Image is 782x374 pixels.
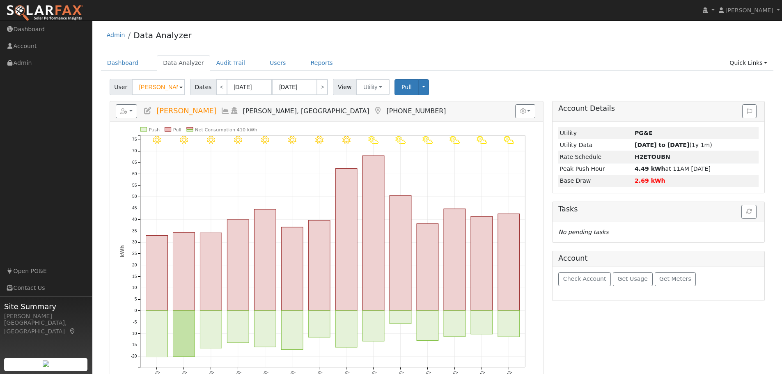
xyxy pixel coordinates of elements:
text: 70 [132,149,137,153]
strong: R [635,154,670,160]
a: Map [373,107,382,115]
text: Pull [173,127,181,133]
a: Data Analyzer [133,30,191,40]
rect: onclick="" [254,209,276,310]
rect: onclick="" [200,233,222,311]
text: 65 [132,160,137,165]
div: [PERSON_NAME] [4,312,88,321]
i: No pending tasks [558,229,608,235]
span: Check Account [563,275,606,282]
td: Rate Schedule [558,151,633,163]
button: Get Usage [613,272,653,286]
text: -15 [131,343,137,347]
span: Get Meters [659,275,691,282]
button: Get Meters [655,272,696,286]
rect: onclick="" [335,311,357,348]
rect: onclick="" [200,311,222,349]
a: Map [69,328,76,335]
text: Net Consumption 410 kWh [195,127,257,133]
a: < [216,79,227,95]
i: 9/11 - Clear [180,136,188,144]
i: 9/13 - Clear [234,136,242,144]
rect: onclick="" [498,214,520,310]
rect: onclick="" [308,220,330,311]
text: 45 [132,206,137,210]
i: 9/20 - PartlyCloudy [422,136,433,144]
h5: Account Details [558,104,759,113]
rect: onclick="" [227,311,249,343]
i: 9/23 - PartlyCloudy [504,136,514,144]
text: 35 [132,229,137,233]
span: Site Summary [4,301,88,312]
td: Utility [558,127,633,139]
a: Reports [305,55,339,71]
span: User [110,79,132,95]
a: Quick Links [723,55,773,71]
strong: 4.49 kWh [635,165,665,172]
a: Dashboard [101,55,145,71]
rect: onclick="" [471,216,493,310]
span: Dates [190,79,216,95]
rect: onclick="" [308,311,330,337]
span: [PHONE_NUMBER] [386,107,446,115]
rect: onclick="" [146,311,167,357]
rect: onclick="" [417,311,438,341]
a: Audit Trail [210,55,251,71]
span: [PERSON_NAME], [GEOGRAPHIC_DATA] [243,107,369,115]
rect: onclick="" [281,227,303,311]
div: [GEOGRAPHIC_DATA], [GEOGRAPHIC_DATA] [4,319,88,336]
strong: ID: 17326121, authorized: 09/25/25 [635,130,653,136]
i: 9/14 - Clear [261,136,269,144]
button: Check Account [558,272,611,286]
span: [PERSON_NAME] [156,107,216,115]
i: 9/16 - Clear [315,136,323,144]
rect: onclick="" [471,311,493,335]
span: (1y 1m) [635,142,712,148]
text: -5 [133,320,137,324]
i: 9/18 - PartlyCloudy [368,136,378,144]
text: 50 [132,195,137,199]
strong: 2.69 kWh [635,177,665,184]
input: Select a User [132,79,185,95]
span: [PERSON_NAME] [725,7,773,14]
text: 5 [134,297,137,302]
a: Data Analyzer [157,55,210,71]
a: Login As (last Never) [230,107,239,115]
a: > [316,79,328,95]
rect: onclick="" [281,311,303,350]
button: Utility [356,79,390,95]
span: Pull [401,84,412,90]
rect: onclick="" [173,232,195,310]
button: Pull [394,79,419,95]
span: Get Usage [618,275,648,282]
rect: onclick="" [498,311,520,337]
text: 20 [132,263,137,267]
i: 9/10 - Clear [153,136,161,144]
text: 15 [132,274,137,279]
text: 10 [132,286,137,290]
a: Admin [107,32,125,38]
text: 30 [132,240,137,245]
img: SolarFax [6,5,83,22]
text: 60 [132,172,137,176]
i: 9/12 - Clear [207,136,215,144]
rect: onclick="" [444,311,466,337]
text: kWh [119,245,125,257]
text: -20 [131,354,137,358]
text: 40 [132,217,137,222]
rect: onclick="" [362,156,384,310]
text: 0 [134,308,137,313]
a: Users [264,55,292,71]
rect: onclick="" [390,195,411,310]
text: -10 [131,331,137,336]
rect: onclick="" [173,311,195,357]
span: View [333,79,356,95]
i: 9/22 - PartlyCloudy [477,136,487,144]
button: Issue History [742,104,757,118]
rect: onclick="" [417,224,438,310]
img: retrieve [43,360,49,367]
rect: onclick="" [146,236,167,311]
rect: onclick="" [444,209,466,311]
a: Edit User (37871) [143,107,152,115]
td: at 11AM [DATE] [633,163,759,175]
